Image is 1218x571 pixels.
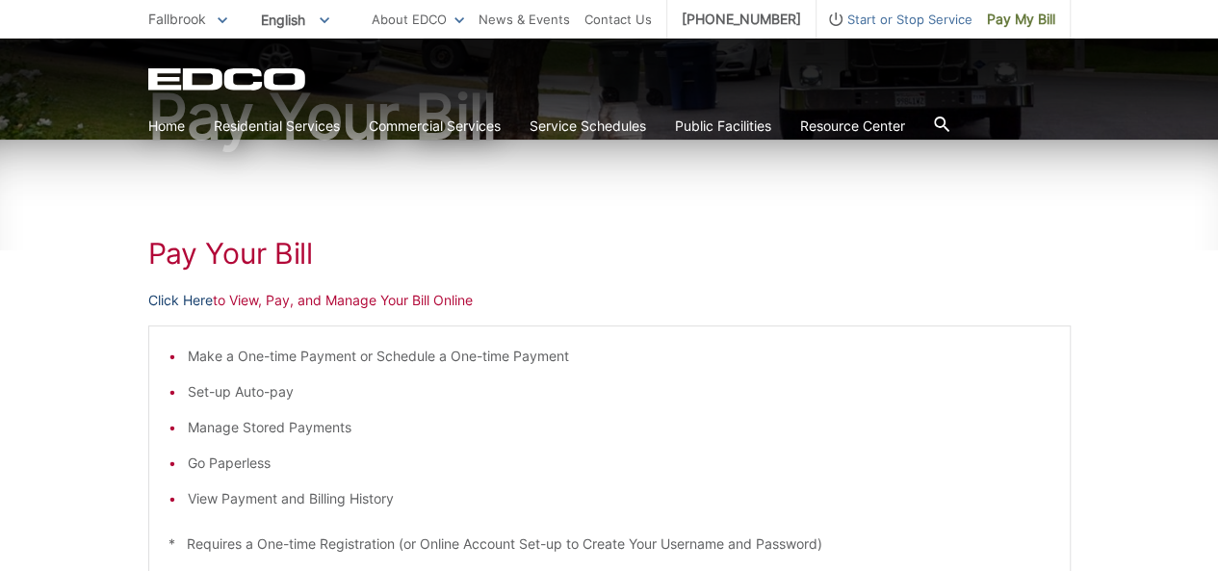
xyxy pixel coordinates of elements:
li: Set-up Auto-pay [188,381,1050,402]
h1: Pay Your Bill [148,236,1071,271]
a: Resource Center [800,116,905,137]
a: Commercial Services [369,116,501,137]
a: Home [148,116,185,137]
a: News & Events [479,9,570,30]
li: Go Paperless [188,453,1050,474]
a: Contact Us [584,9,652,30]
li: View Payment and Billing History [188,488,1050,509]
a: Public Facilities [675,116,771,137]
span: English [246,4,344,36]
p: * Requires a One-time Registration (or Online Account Set-up to Create Your Username and Password) [168,533,1050,555]
a: Residential Services [214,116,340,137]
li: Manage Stored Payments [188,417,1050,438]
a: Service Schedules [530,116,646,137]
li: Make a One-time Payment or Schedule a One-time Payment [188,346,1050,367]
a: Click Here [148,290,213,311]
span: Fallbrook [148,11,206,27]
a: EDCD logo. Return to the homepage. [148,67,308,91]
a: About EDCO [372,9,464,30]
h1: Pay Your Bill [148,86,1071,147]
p: to View, Pay, and Manage Your Bill Online [148,290,1071,311]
